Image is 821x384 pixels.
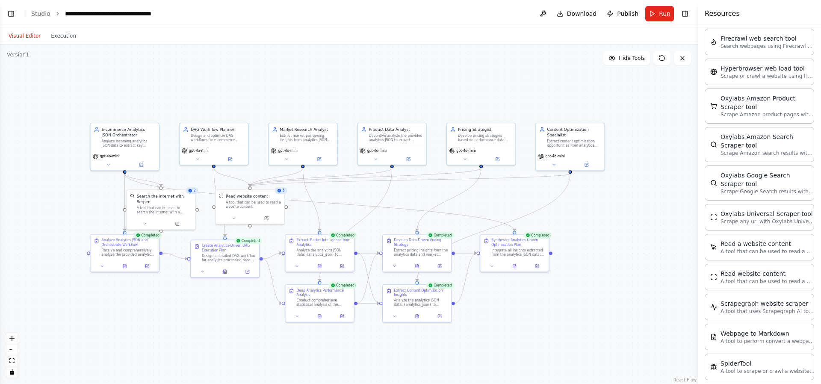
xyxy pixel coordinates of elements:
div: Conduct comprehensive statistical analysis of the analytics JSON data: {analytics_json}. Process ... [296,298,350,307]
div: Analyze Analytics JSON and Orchestrate Workflow [102,238,156,247]
div: Extract Market Intelligence from Analytics [296,238,350,247]
g: Edge from 4455ef2d-707b-4f61-b90a-c22fb17fa650 to c228473f-75cf-41a2-ae94-16945e5e6c31 [247,174,573,186]
span: Download [567,9,597,18]
div: Read a website content [721,239,815,248]
button: Open in side panel [430,313,449,320]
div: DAG Workflow Planner [191,127,245,132]
p: A tool that can be used to read a website content. [721,248,815,255]
div: Product Data AnalystDeep-dive analyze the provided analytics JSON to extract detailed performance... [357,123,427,165]
div: Completed [426,232,454,239]
div: Synthesize Analytics-Driven Optimization Plan [491,238,545,247]
div: Search the internet with Serper [137,193,192,204]
a: React Flow attribution [673,378,697,382]
div: Completed [328,232,357,239]
div: CompletedAnalyze Analytics JSON and Orchestrate WorkflowReceive and comprehensively analyze the p... [90,234,159,272]
div: Market Research AnalystExtract market positioning insights from analytics JSON data by identifyin... [268,123,338,165]
img: SerplyWebpageToMarkdownTool [710,334,717,340]
img: ScrapeWebsiteTool [710,274,717,281]
p: Scrape Amazon search results with Oxylabs Amazon Search Scraper [721,150,815,157]
div: Extract market positioning insights from analytics JSON data by identifying competitor patterns, ... [280,133,334,142]
div: Deep Analytics Performance Analysis [296,288,350,297]
g: Edge from e0e7c2d6-51dd-41b7-9f90-684c50476408 to 1c73ef7b-fb0b-4e30-83e9-b48b55cecb85 [357,251,379,306]
div: CompletedDevelop Data-Driven Pricing StrategyExtract pricing insights from the analytics data and... [382,234,452,272]
div: Oxylabs Amazon Product Scraper tool [721,94,815,111]
g: Edge from e1473631-0409-47c2-a3bd-ff35101f6276 to c228473f-75cf-41a2-ae94-16945e5e6c31 [247,168,484,186]
button: Publish [603,6,642,21]
div: Content Optimization SpecialistExtract content optimization opportunities from analytics JSON by ... [535,123,605,171]
span: gpt-4o-mini [100,154,119,159]
div: Hyperbrowser web load tool [721,64,815,73]
div: Analyze the analytics JSON data: {analytics_json} to identify market positioning signals, competi... [296,248,350,257]
button: zoom in [6,333,18,344]
g: Edge from 16776499-658b-4656-865b-a3aef9b1fff2 to e0e7c2d6-51dd-41b7-9f90-684c50476408 [263,251,282,262]
p: Scrape Amazon product pages with Oxylabs Amazon Product Scraper [721,111,815,118]
span: gpt-4o-mini [278,149,297,153]
button: View output [113,263,136,269]
button: Open in side panel [214,156,246,162]
p: Scrape or crawl a website using Hyperbrowser and return the contents in properly formatted markdo... [721,73,815,80]
g: Edge from 5039f725-f9df-4038-b700-40deaef9d7f1 to e0e7c2d6-51dd-41b7-9f90-684c50476408 [300,168,322,231]
div: Read website content [226,193,268,199]
p: Search webpages using Firecrawl and return the results [721,43,815,50]
div: Develop pricing strategies based on performance data extracted from analytics JSON. Analyze price... [458,133,512,142]
span: Publish [617,9,638,18]
div: E-commerce Analytics JSON OrchestratorAnalyze incoming analytics JSON data to extract key busines... [90,123,159,171]
div: 2SerperDevToolSearch the internet with SerperA tool that can be used to search the internet with ... [126,189,196,230]
div: Product Data Analyst [369,127,423,132]
div: Receive and comprehensively analyze the provided analytics JSON data: {analytics_json}. Extract k... [102,248,156,257]
div: Oxylabs Amazon Search Scraper tool [721,133,815,150]
g: Edge from d3c5cd3c-86f8-4be8-a51e-fa35603eae67 to 1acda0f4-37a4-42a2-9e25-c15267626347 [122,174,164,186]
img: ScrapegraphScrapeTool [710,304,717,310]
g: Edge from e0e7c2d6-51dd-41b7-9f90-684c50476408 to d2e1843f-452b-4807-b07b-e2906815c2e0 [357,251,379,256]
div: Design a detailed DAG workflow for analytics processing based on the orchestrator's analysis and ... [202,254,256,263]
g: Edge from 4455ef2d-707b-4f61-b90a-c22fb17fa650 to 1c73ef7b-fb0b-4e30-83e9-b48b55cecb85 [414,174,573,281]
div: Develop Data-Driven Pricing Strategy [394,238,448,247]
button: Run [645,6,674,21]
g: Edge from fed35934-ff39-4dc2-bf99-0717817815f7 to 16776499-658b-4656-865b-a3aef9b1fff2 [162,251,187,262]
div: Completed [234,237,262,244]
span: Run [659,9,670,18]
div: E-commerce Analytics JSON Orchestrator [102,127,156,138]
button: Open in side panel [527,263,546,269]
button: toggle interactivity [6,366,18,378]
div: Oxylabs Google Search Scraper tool [721,171,815,188]
p: A tool that uses Scrapegraph AI to intelligently scrape website content. [721,308,815,315]
span: gpt-4o-mini [189,149,208,153]
div: React Flow controls [6,333,18,378]
button: Hide right sidebar [679,8,691,20]
a: Studio [31,10,50,17]
div: Extract pricing insights from the analytics data and market intelligence. Analyze revenue pattern... [394,248,448,257]
button: Visual Editor [3,31,46,41]
button: Open in side panel [571,161,602,168]
g: Edge from d2e1843f-452b-4807-b07b-e2906815c2e0 to dd5a31ba-70e0-494d-9e0b-eeefd3e8f37c [455,251,477,256]
p: Scrape Google Search results with Oxylabs Google Search Scraper [721,188,815,195]
div: Market Research Analyst [280,127,334,132]
g: Edge from 1c73ef7b-fb0b-4e30-83e9-b48b55cecb85 to dd5a31ba-70e0-494d-9e0b-eeefd3e8f37c [455,251,477,306]
div: Create Analytics-Driven DAG Execution Plan [202,244,256,253]
button: Open in side panel [430,263,449,269]
g: Edge from d3c5cd3c-86f8-4be8-a51e-fa35603eae67 to dd5a31ba-70e0-494d-9e0b-eeefd3e8f37c [122,174,517,231]
button: zoom out [6,344,18,355]
img: OxylabsAmazonProductScraperTool [710,103,717,109]
nav: breadcrumb [31,9,161,18]
h4: Resources [705,9,740,19]
span: Hide Tools [619,55,645,62]
p: A tool to scrape or crawl a website and return LLM-ready content. [721,368,815,375]
div: DAG Workflow PlannerDesign and optimize DAG workflows for e-commerce analytics processing. Create... [179,123,249,165]
div: Scrapegraph website scraper [721,299,815,308]
g: Edge from 7bd426f5-21f3-465e-a670-5fe488b66cbb to 1c73ef7b-fb0b-4e30-83e9-b48b55cecb85 [357,301,379,306]
g: Edge from e1473631-0409-47c2-a3bd-ff35101f6276 to d2e1843f-452b-4807-b07b-e2906815c2e0 [414,168,484,231]
img: SerperDevTool [130,193,134,198]
div: Deep-dive analyze the provided analytics JSON to extract detailed performance insights, identify ... [369,133,423,142]
img: OxylabsUniversalScraperTool [710,214,717,221]
span: gpt-4o-mini [367,149,387,153]
button: Execution [46,31,81,41]
button: Open in side panel [333,263,352,269]
div: Completed [426,282,454,289]
g: Edge from 556d1237-913c-4896-9bb3-e97da2cbaf92 to 7bd426f5-21f3-465e-a670-5fe488b66cbb [317,168,395,281]
button: Open in side panel [251,215,282,222]
div: Firecrawl web search tool [721,34,815,43]
div: Completed [133,232,162,239]
div: Completed [328,282,357,289]
p: A tool that can be used to read a website content. [721,278,815,285]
